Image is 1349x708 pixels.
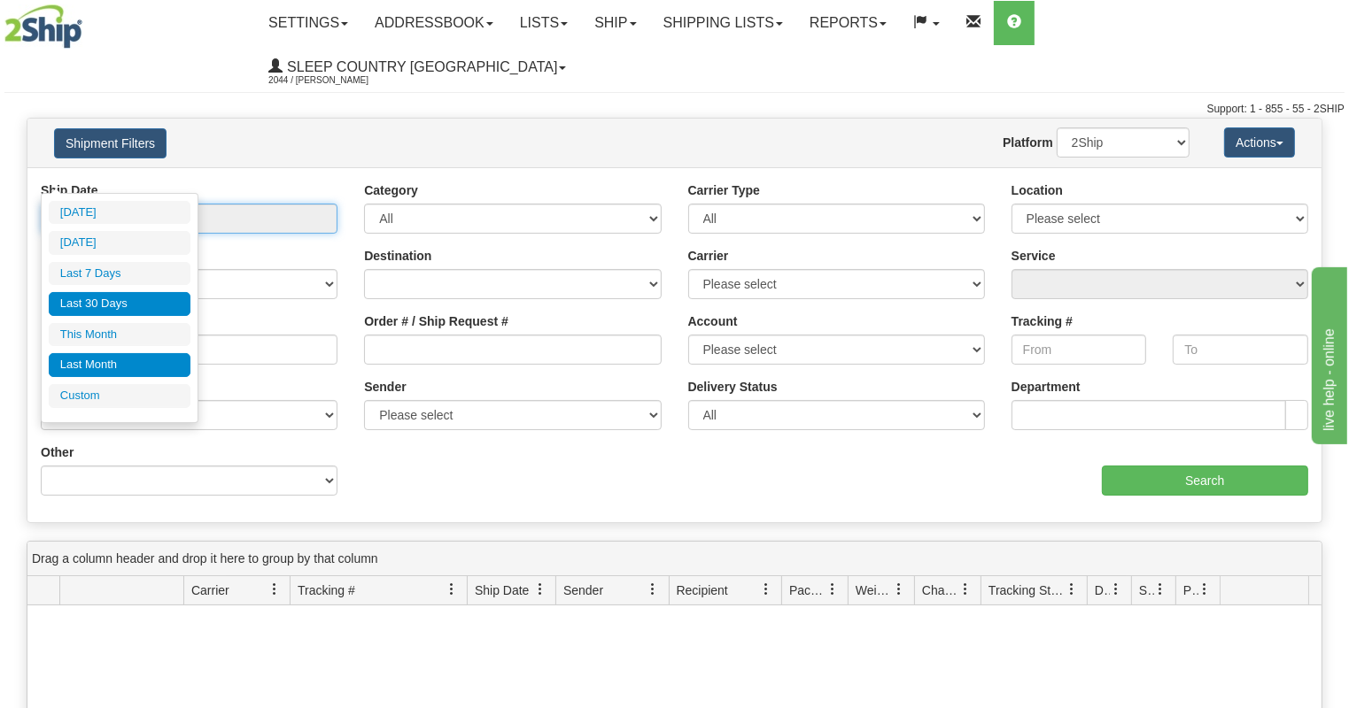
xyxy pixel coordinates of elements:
button: Actions [1224,127,1295,158]
label: Platform [1003,134,1053,151]
iframe: chat widget [1308,264,1347,444]
label: Carrier Type [688,181,760,199]
a: Carrier filter column settings [260,574,290,604]
li: [DATE] [49,201,190,225]
label: Service [1012,247,1056,265]
label: Destination [364,247,431,265]
a: Lists [507,1,581,45]
span: Weight [856,581,893,599]
li: This Month [49,323,190,347]
a: Shipment Issues filter column settings [1145,574,1175,604]
a: Tracking # filter column settings [437,574,467,604]
a: Recipient filter column settings [751,574,781,604]
span: Carrier [191,581,229,599]
span: Tracking # [298,581,355,599]
span: Sender [563,581,603,599]
span: Pickup Status [1183,581,1198,599]
span: Ship Date [475,581,529,599]
label: Account [688,312,738,330]
span: 2044 / [PERSON_NAME] [268,72,401,89]
div: Support: 1 - 855 - 55 - 2SHIP [4,102,1345,117]
a: Addressbook [361,1,507,45]
li: Last 7 Days [49,262,190,286]
a: Settings [255,1,361,45]
a: Packages filter column settings [818,574,848,604]
a: Charge filter column settings [950,574,981,604]
span: Tracking Status [988,581,1066,599]
label: Other [41,443,74,461]
a: Ship [581,1,649,45]
label: Location [1012,181,1063,199]
li: Custom [49,384,190,408]
a: Ship Date filter column settings [525,574,555,604]
label: Category [364,181,418,199]
label: Order # / Ship Request # [364,312,508,330]
div: grid grouping header [27,542,1322,576]
input: Search [1102,466,1309,496]
a: Reports [796,1,900,45]
a: Weight filter column settings [884,574,914,604]
span: Packages [789,581,826,599]
input: From [1012,335,1147,365]
button: Shipment Filters [54,128,167,158]
span: Delivery Status [1095,581,1110,599]
span: Shipment Issues [1139,581,1154,599]
div: live help - online [13,11,164,32]
label: Department [1012,378,1081,396]
label: Ship Date [41,181,98,199]
img: logo2044.jpg [4,4,82,49]
label: Tracking # [1012,312,1073,330]
a: Sleep Country [GEOGRAPHIC_DATA] 2044 / [PERSON_NAME] [255,45,579,89]
a: Shipping lists [650,1,796,45]
label: Sender [364,378,406,396]
a: Delivery Status filter column settings [1101,574,1131,604]
li: Last Month [49,353,190,377]
span: Charge [922,581,959,599]
a: Sender filter column settings [639,574,669,604]
li: [DATE] [49,231,190,255]
li: Last 30 Days [49,292,190,316]
label: Delivery Status [688,378,778,396]
span: Sleep Country [GEOGRAPHIC_DATA] [283,59,557,74]
input: To [1173,335,1308,365]
label: Carrier [688,247,729,265]
span: Recipient [677,581,728,599]
a: Pickup Status filter column settings [1190,574,1220,604]
a: Tracking Status filter column settings [1057,574,1087,604]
